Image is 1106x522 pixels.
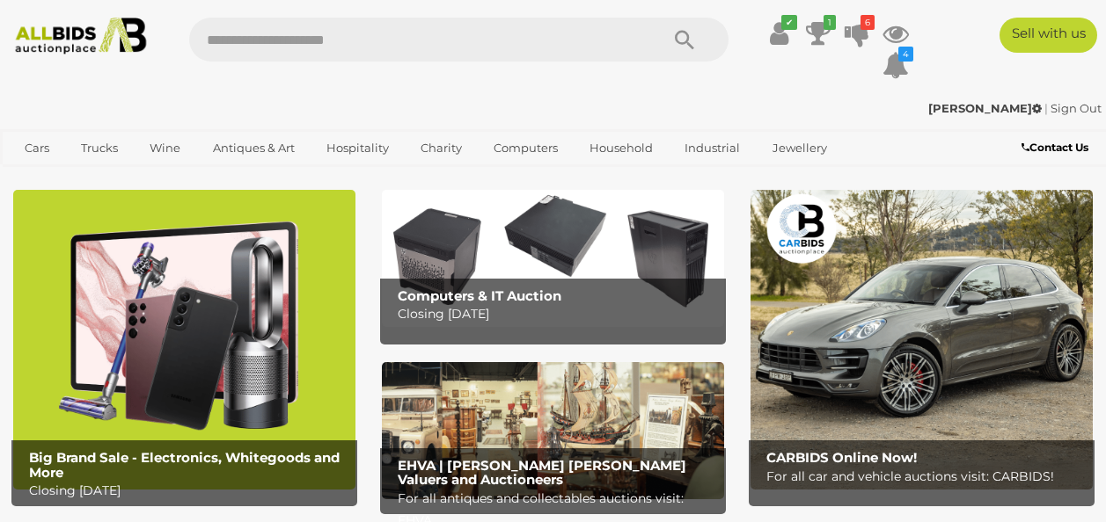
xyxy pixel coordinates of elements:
[1044,101,1048,115] span: |
[751,190,1093,489] a: CARBIDS Online Now! CARBIDS Online Now! For all car and vehicle auctions visit: CARBIDS!
[928,101,1044,115] a: [PERSON_NAME]
[861,15,875,30] i: 6
[766,18,793,49] a: ✔
[673,134,751,163] a: Industrial
[78,163,137,192] a: Sports
[382,190,724,327] a: Computers & IT Auction Computers & IT Auction Closing [DATE]
[398,457,686,489] b: EHVA | [PERSON_NAME] [PERSON_NAME] Valuers and Auctioneers
[382,362,724,499] img: EHVA | Evans Hastings Valuers and Auctioneers
[766,449,917,466] b: CARBIDS Online Now!
[482,134,569,163] a: Computers
[844,18,870,49] a: 6
[398,303,718,325] p: Closing [DATE]
[641,18,729,62] button: Search
[29,480,349,502] p: Closing [DATE]
[805,18,831,49] a: 1
[13,134,61,163] a: Cars
[13,190,355,489] img: Big Brand Sale - Electronics, Whitegoods and More
[1051,101,1102,115] a: Sign Out
[1000,18,1097,53] a: Sell with us
[138,134,192,163] a: Wine
[883,49,909,81] a: 4
[898,47,913,62] i: 4
[409,134,473,163] a: Charity
[781,15,797,30] i: ✔
[8,18,154,54] img: Allbids.com.au
[13,190,355,489] a: Big Brand Sale - Electronics, Whitegoods and More Big Brand Sale - Electronics, Whitegoods and Mo...
[578,134,664,163] a: Household
[382,190,724,327] img: Computers & IT Auction
[751,190,1093,489] img: CARBIDS Online Now!
[315,134,400,163] a: Hospitality
[398,287,561,304] b: Computers & IT Auction
[824,15,836,30] i: 1
[1022,138,1093,157] a: Contact Us
[1022,141,1088,154] b: Contact Us
[146,163,294,192] a: [GEOGRAPHIC_DATA]
[29,449,340,481] b: Big Brand Sale - Electronics, Whitegoods and More
[761,134,839,163] a: Jewellery
[766,466,1087,488] p: For all car and vehicle auctions visit: CARBIDS!
[382,362,724,499] a: EHVA | Evans Hastings Valuers and Auctioneers EHVA | [PERSON_NAME] [PERSON_NAME] Valuers and Auct...
[928,101,1042,115] strong: [PERSON_NAME]
[70,134,129,163] a: Trucks
[13,163,70,192] a: Office
[201,134,306,163] a: Antiques & Art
